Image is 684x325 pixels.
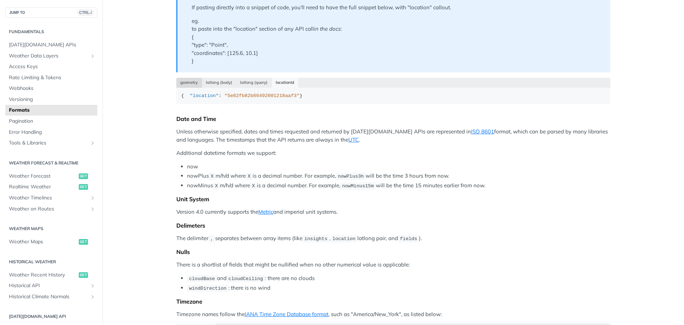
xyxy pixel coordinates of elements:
[192,17,603,65] p: eg. to paste into the "location" section of any API call : { "type": "Point", "coordinates": [125...
[5,94,97,105] a: Versioning
[338,174,364,179] span: nowPlus3h
[5,171,97,182] a: Weather Forecastget
[189,276,215,281] span: cloudBase
[90,140,95,146] button: Show subpages for Tools & Libraries
[471,128,494,135] a: ISO 8601
[211,174,213,179] span: X
[9,238,77,245] span: Weather Maps
[9,41,95,49] span: [DATE][DOMAIN_NAME] APIs
[5,204,97,214] a: Weather on RoutesShow subpages for Weather on Routes
[5,127,97,138] a: Error Handling
[5,61,97,72] a: Access Keys
[9,118,95,125] span: Pagination
[176,128,610,144] p: Unless otherwise specified, dates and times requested and returned by [DATE][DOMAIN_NAME] APIs ar...
[210,236,213,242] span: ,
[5,280,97,291] a: Historical APIShow subpages for Historical API
[187,274,610,283] li: and : there are no clouds
[258,208,273,215] a: Metric
[9,85,95,92] span: Webhooks
[9,52,88,60] span: Weather Data Layers
[5,225,97,232] h2: Weather Maps
[9,194,88,202] span: Weather Timelines
[9,282,88,289] span: Historical API
[9,107,95,114] span: Formats
[5,7,97,18] button: JUMP TOCTRL-/
[79,184,88,190] span: get
[190,93,219,98] span: "location"
[9,183,77,191] span: Realtime Weather
[332,236,356,242] span: location
[5,193,97,203] a: Weather TimelinesShow subpages for Weather Timelines
[9,139,88,147] span: Tools & Libraries
[90,53,95,59] button: Show subpages for Weather Data Layers
[176,310,610,319] p: Timezone names follow the , such as "America/New_York", as listed below:
[79,272,88,278] span: get
[187,284,610,292] li: : there is no wind
[342,183,374,189] span: nowMinus15m
[181,92,606,100] div: { : }
[5,291,97,302] a: Historical Climate NormalsShow subpages for Historical Climate Normals
[5,160,97,166] h2: Weather Forecast & realtime
[202,78,237,88] button: latlong (body)
[90,206,95,212] button: Show subpages for Weather on Routes
[9,271,77,279] span: Weather Recent History
[176,195,610,203] div: Unit System
[314,25,341,32] em: in the docs
[79,173,88,179] span: get
[176,234,610,243] p: The delimiter separates between array items (like , latlong pair, and ).
[78,10,93,15] span: CTRL-/
[187,182,610,190] li: nowMinus m/h/d where is a decimal number. For example, will be the time 15 minutes earlier from now.
[9,63,95,70] span: Access Keys
[90,195,95,201] button: Show subpages for Weather Timelines
[9,74,95,81] span: Rate Limiting & Tokens
[348,136,359,143] a: UTC
[176,78,202,88] button: geometry
[9,96,95,103] span: Versioning
[9,129,95,136] span: Error Handling
[176,149,610,157] p: Additional datetime formats we support:
[5,138,97,148] a: Tools & LibrariesShow subpages for Tools & Libraries
[5,105,97,116] a: Formats
[5,259,97,265] h2: Historical Weather
[189,286,226,291] span: windDirection
[5,182,97,192] a: Realtime Weatherget
[176,115,610,122] div: Date and Time
[79,239,88,245] span: get
[9,173,77,180] span: Weather Forecast
[215,183,218,189] span: X
[245,311,328,318] a: IANA Time Zone Database format
[228,276,263,281] span: cloudCeiling
[5,72,97,83] a: Rate Limiting & Tokens
[90,294,95,300] button: Show subpages for Historical Climate Normals
[9,293,88,300] span: Historical Climate Normals
[304,236,327,242] span: insights
[176,222,610,229] div: Delimeters
[5,313,97,320] h2: [DATE][DOMAIN_NAME] API
[176,248,610,255] div: Nulls
[236,78,272,88] button: latlong (query)
[5,116,97,127] a: Pagination
[176,208,610,216] p: Version 4.0 currently supports the and imperial unit systems.
[90,283,95,289] button: Show subpages for Historical API
[5,83,97,94] a: Webhooks
[187,172,610,180] li: nowPlus m/h/d where is a decimal number. For example, will be the time 3 hours from now.
[252,183,255,189] span: X
[176,261,610,269] p: There is a shortlist of fields that might be nullified when no other numerical value is applicable:
[400,236,417,242] span: fields
[5,237,97,247] a: Weather Mapsget
[5,270,97,280] a: Weather Recent Historyget
[176,298,610,305] div: Timezone
[5,51,97,61] a: Weather Data LayersShow subpages for Weather Data Layers
[5,40,97,50] a: [DATE][DOMAIN_NAME] APIs
[9,205,88,213] span: Weather on Routes
[248,174,250,179] span: X
[192,4,603,12] p: If pasting directly into a snippet of code, you'll need to have the full snippet below, with "loc...
[224,93,300,98] span: "5e82fb82b66492001218aaf3"
[187,163,610,171] li: now
[5,29,97,35] h2: Fundamentals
